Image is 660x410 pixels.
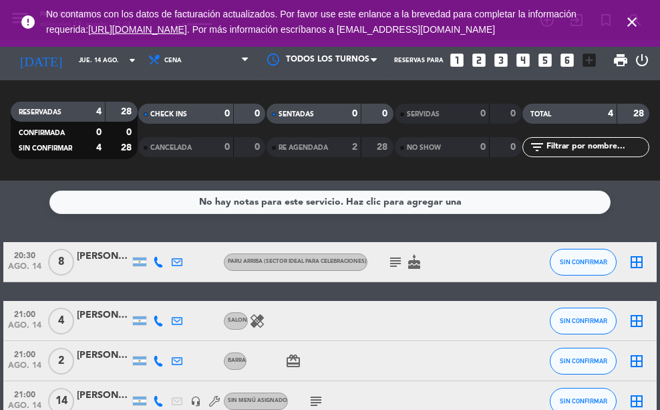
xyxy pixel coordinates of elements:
a: [URL][DOMAIN_NAME] [88,24,187,35]
strong: 28 [121,107,134,116]
strong: 4 [608,109,613,118]
strong: 0 [510,142,518,152]
span: 2 [48,348,74,375]
span: ago. 14 [8,321,41,336]
a: . Por más información escríbanos a [EMAIL_ADDRESS][DOMAIN_NAME] [187,24,495,35]
span: 8 [48,249,74,276]
strong: 0 [255,142,263,152]
span: SIN CONFIRMAR [19,145,72,152]
i: [DATE] [10,47,72,74]
i: looks_4 [514,52,532,69]
strong: 0 [510,109,518,118]
i: error [20,14,36,30]
i: arrow_drop_down [124,52,140,68]
div: No hay notas para este servicio. Haz clic para agregar una [199,195,462,210]
span: Sin menú asignado [228,398,287,403]
span: SIN CONFIRMAR [560,258,607,266]
strong: 28 [377,142,390,152]
i: healing [249,313,265,329]
strong: 0 [224,109,230,118]
span: RESERVADAS [19,109,61,116]
strong: 0 [352,109,357,118]
strong: 28 [121,143,134,152]
span: print [613,52,629,68]
span: CANCELADA [150,144,192,151]
span: SENTADAS [279,111,314,118]
i: border_all [629,313,645,329]
i: subject [308,393,324,409]
i: border_all [629,254,645,270]
strong: 0 [126,128,134,137]
span: CHECK INS [150,111,187,118]
span: TOTAL [530,111,551,118]
div: [PERSON_NAME] [77,388,130,403]
span: CONFIRMADA [19,130,65,136]
strong: 2 [352,142,357,152]
i: looks_5 [536,52,554,69]
span: SIN CONFIRMAR [560,397,607,405]
strong: 0 [255,109,263,118]
i: looks_one [448,52,466,69]
div: [PERSON_NAME] [77,308,130,323]
span: Reservas para [394,57,444,64]
button: SIN CONFIRMAR [550,348,617,375]
span: SERVIDAS [407,111,440,118]
button: SIN CONFIRMAR [550,308,617,334]
span: NO SHOW [407,144,441,151]
i: headset_mic [190,396,201,407]
span: PARU ARRIBA (Sector ideal para celebraciones) [228,259,367,264]
i: border_all [629,393,645,409]
span: ago. 14 [8,361,41,377]
button: SIN CONFIRMAR [550,249,617,276]
strong: 0 [382,109,390,118]
i: filter_list [529,139,545,155]
span: ago. 14 [8,262,41,278]
div: [PERSON_NAME] [77,249,130,264]
i: close [624,14,640,30]
i: add_box [581,52,598,69]
span: 21:00 [8,346,41,361]
span: Barra [228,358,246,363]
strong: 4 [96,107,102,116]
i: looks_6 [558,52,576,69]
i: border_all [629,353,645,369]
i: power_settings_new [634,52,650,68]
span: 21:00 [8,386,41,401]
span: 20:30 [8,247,41,262]
div: [PERSON_NAME] [77,348,130,363]
span: 4 [48,308,74,334]
span: Cena [164,57,182,64]
i: card_giftcard [285,353,301,369]
i: looks_3 [492,52,510,69]
strong: 0 [480,109,486,118]
span: No contamos con los datos de facturación actualizados. Por favor use este enlance a la brevedad p... [46,9,576,35]
strong: 0 [480,142,486,152]
i: subject [387,254,403,270]
span: RE AGENDADA [279,144,328,151]
strong: 0 [224,142,230,152]
span: SIN CONFIRMAR [560,357,607,365]
div: LOG OUT [634,40,650,80]
span: 21:00 [8,306,41,321]
i: looks_two [470,52,488,69]
strong: 0 [96,128,102,137]
span: SIN CONFIRMAR [560,317,607,324]
span: SALON [228,318,247,323]
i: cake [406,254,422,270]
strong: 28 [633,109,647,118]
input: Filtrar por nombre... [545,140,649,155]
strong: 4 [96,143,102,152]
